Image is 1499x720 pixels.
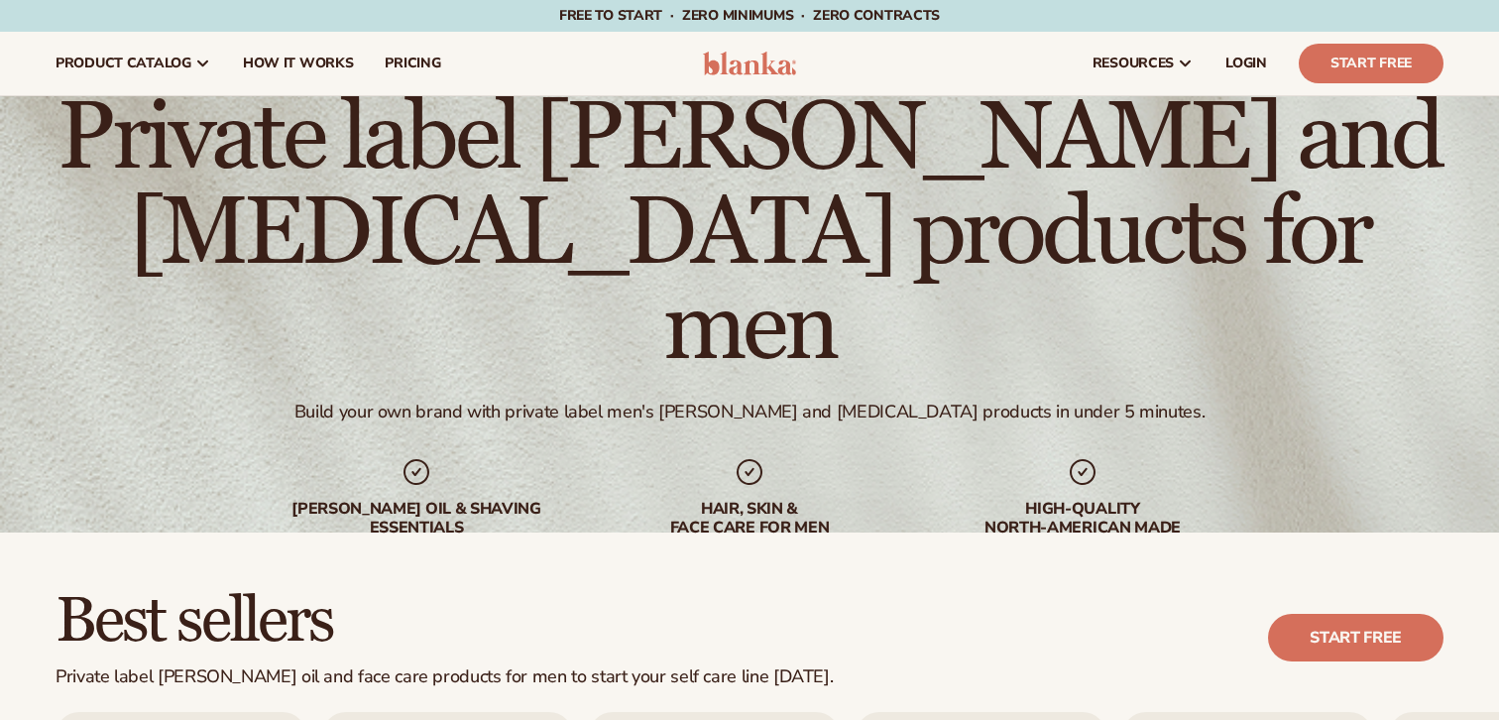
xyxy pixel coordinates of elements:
h1: Private label [PERSON_NAME] and [MEDICAL_DATA] products for men [56,91,1443,377]
a: Start free [1268,614,1443,661]
span: How It Works [243,56,354,71]
a: pricing [369,32,456,95]
div: [PERSON_NAME] oil & shaving essentials [289,500,543,538]
a: product catalog [40,32,227,95]
h2: Best sellers [56,588,833,655]
a: How It Works [227,32,370,95]
div: Private label [PERSON_NAME] oil and face care products for men to start your self care line [DATE]. [56,666,833,688]
span: pricing [385,56,440,71]
a: resources [1077,32,1210,95]
span: LOGIN [1225,56,1267,71]
div: hair, skin & face care for men [623,500,876,538]
span: Free to start · ZERO minimums · ZERO contracts [559,6,940,25]
span: product catalog [56,56,191,71]
a: LOGIN [1210,32,1283,95]
div: Build your own brand with private label men's [PERSON_NAME] and [MEDICAL_DATA] products in under ... [294,401,1205,423]
img: logo [703,52,797,75]
a: Start Free [1299,44,1443,83]
div: High-quality North-american made [956,500,1210,538]
span: resources [1093,56,1174,71]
